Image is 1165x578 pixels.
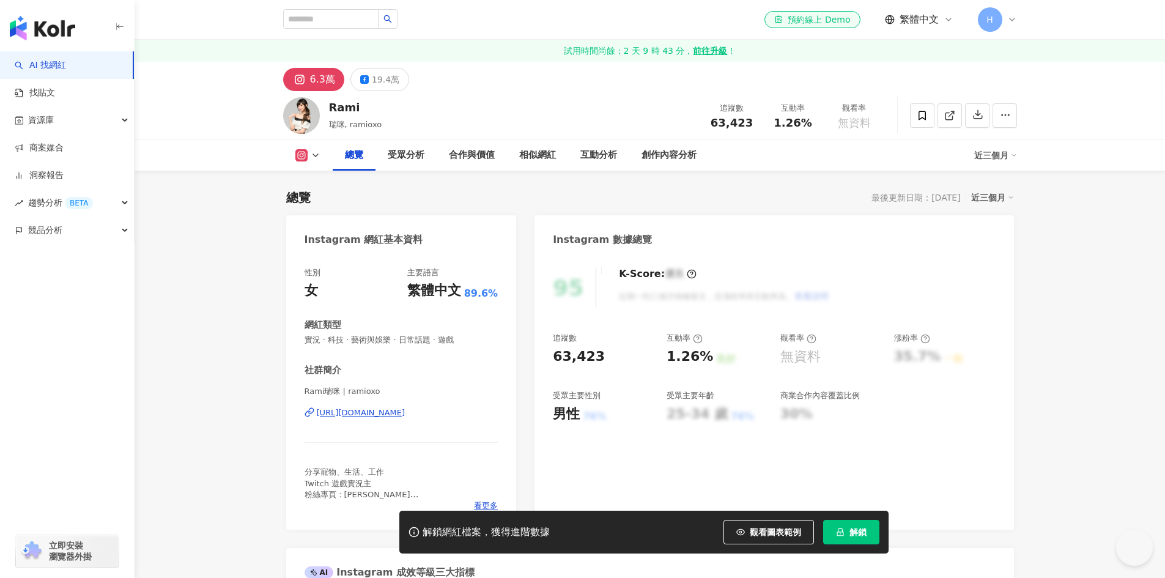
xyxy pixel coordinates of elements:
div: 繁體中文 [407,281,461,300]
div: 漲粉率 [894,333,930,344]
span: 63,423 [711,116,753,129]
span: 看更多 [474,500,498,511]
div: 互動分析 [580,148,617,163]
button: 6.3萬 [283,68,344,91]
div: 追蹤數 [709,102,755,114]
a: 洞察報告 [15,169,64,182]
div: 相似網紅 [519,148,556,163]
a: 商案媒合 [15,142,64,154]
div: 主要語言 [407,267,439,278]
div: 合作與價值 [449,148,495,163]
div: 追蹤數 [553,333,577,344]
span: H [986,13,993,26]
img: chrome extension [20,541,43,561]
a: 預約線上 Demo [764,11,860,28]
div: 觀看率 [780,333,816,344]
div: 總覽 [345,148,363,163]
div: 創作內容分析 [642,148,697,163]
div: 男性 [553,405,580,424]
strong: 前往升級 [693,45,727,57]
div: 網紅類型 [305,319,341,332]
div: 互動率 [667,333,703,344]
span: 89.6% [464,287,498,300]
div: 19.4萬 [372,71,399,88]
span: lock [836,528,845,536]
div: 1.26% [667,347,713,366]
span: 競品分析 [28,217,62,244]
div: 最後更新日期：[DATE] [871,193,960,202]
a: searchAI 找網紅 [15,59,66,72]
div: 近三個月 [971,190,1014,206]
a: 試用時間尚餘：2 天 9 時 43 分，前往升級！ [135,40,1165,62]
button: 19.4萬 [350,68,409,91]
div: 預約線上 Demo [774,13,850,26]
span: 解鎖 [849,527,867,537]
div: 女 [305,281,318,300]
div: 受眾主要性別 [553,390,601,401]
div: 解鎖網紅檔案，獲得進階數據 [423,526,550,539]
div: 近三個月 [974,146,1017,165]
a: 找貼文 [15,87,55,99]
div: 6.3萬 [310,71,335,88]
span: search [383,15,392,23]
span: 實況 · 科技 · 藝術與娛樂 · 日常話題 · 遊戲 [305,335,498,346]
span: 分享寵物、生活、工作 Twitch 遊戲實況主 粉絲專頁：[PERSON_NAME] 合作邀約歡迎來信 [305,467,419,510]
div: 無資料 [780,347,821,366]
a: chrome extension立即安裝 瀏覽器外掛 [16,535,119,568]
span: 觀看圖表範例 [750,527,801,537]
span: 立即安裝 瀏覽器外掛 [49,540,92,562]
div: 商業合作內容覆蓋比例 [780,390,860,401]
button: 觀看圖表範例 [723,520,814,544]
span: 瑞咪, ramioxo [329,120,382,129]
span: 資源庫 [28,106,54,134]
span: 1.26% [774,117,812,129]
div: K-Score : [619,267,697,281]
div: Instagram 網紅基本資料 [305,233,423,246]
div: 性別 [305,267,320,278]
div: 社群簡介 [305,364,341,377]
div: 總覽 [286,189,311,206]
a: [URL][DOMAIN_NAME] [305,407,498,418]
div: 觀看率 [831,102,878,114]
span: 繁體中文 [900,13,939,26]
span: 趨勢分析 [28,189,93,217]
span: rise [15,199,23,207]
div: Instagram 數據總覽 [553,233,652,246]
button: 解鎖 [823,520,879,544]
img: KOL Avatar [283,97,320,134]
div: Rami [329,100,382,115]
div: 受眾主要年齡 [667,390,714,401]
div: [URL][DOMAIN_NAME] [317,407,405,418]
img: logo [10,16,75,40]
div: 受眾分析 [388,148,424,163]
div: 互動率 [770,102,816,114]
div: BETA [65,197,93,209]
div: 63,423 [553,347,605,366]
span: Rami瑞咪 | ramioxo [305,386,498,397]
span: 無資料 [838,117,871,129]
